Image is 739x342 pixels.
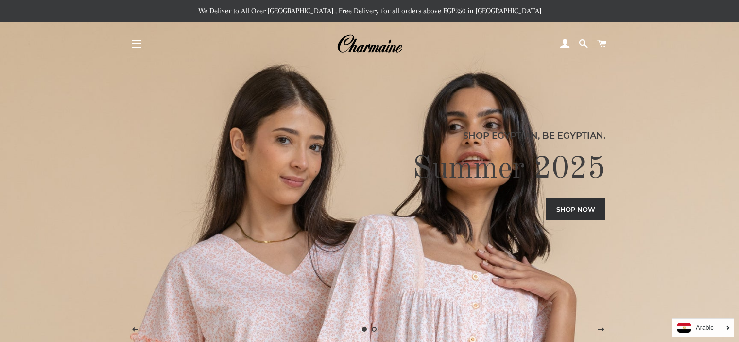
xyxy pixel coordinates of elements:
[546,198,605,220] a: Shop now
[360,324,370,334] a: Slide 1, current
[134,150,605,189] h2: Summer 2025
[337,33,402,54] img: Charmaine Egypt
[696,324,714,331] i: Arabic
[123,318,147,342] button: Previous slide
[370,324,379,334] a: Load slide 2
[134,129,605,143] p: Shop Egyptian, Be Egyptian.
[677,323,729,333] a: Arabic
[589,318,613,342] button: Next slide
